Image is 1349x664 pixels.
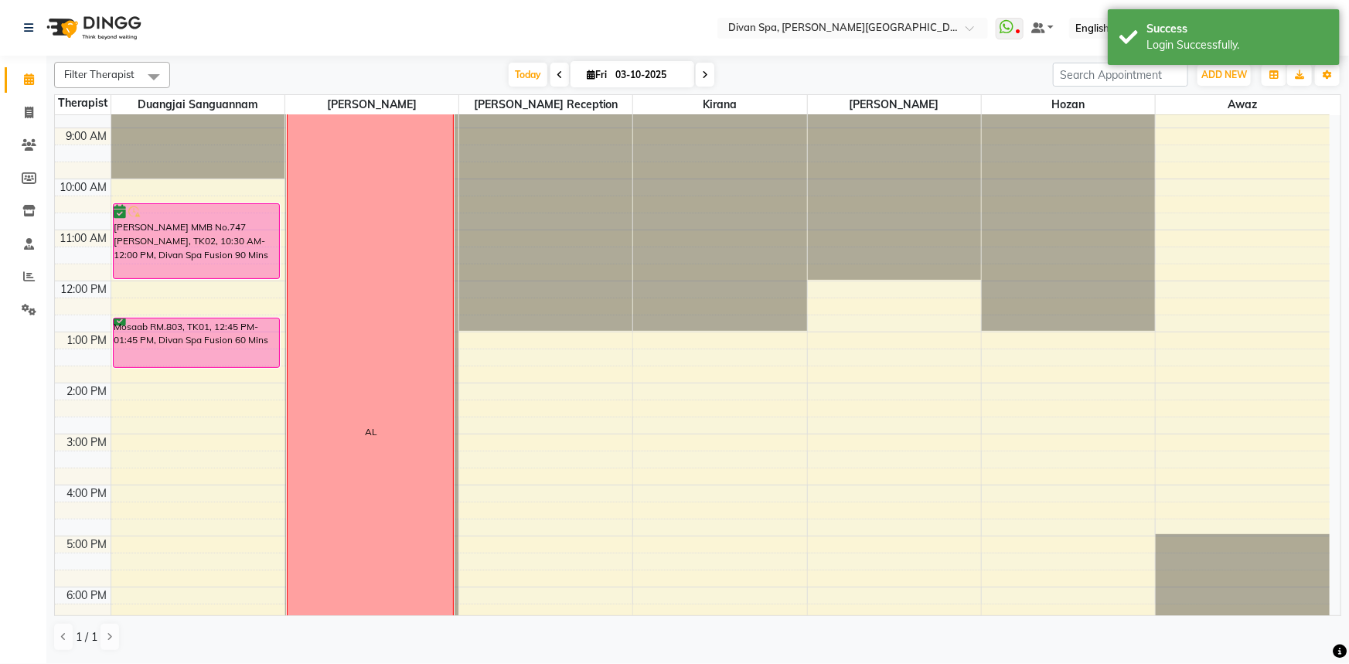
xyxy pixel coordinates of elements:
div: 5:00 PM [64,536,111,553]
div: Login Successfully. [1146,37,1328,53]
button: ADD NEW [1197,64,1251,86]
span: Duangjai Sanguannam [111,95,284,114]
div: 11:00 AM [57,230,111,247]
div: Therapist [55,95,111,111]
span: Awaz [1156,95,1330,114]
div: AL [365,425,376,439]
div: [PERSON_NAME] MMB No.747 [PERSON_NAME], TK02, 10:30 AM-12:00 PM, Divan Spa Fusion 90 Mins [114,204,280,278]
span: ADD NEW [1201,69,1247,80]
div: 9:00 AM [63,128,111,145]
div: 1:00 PM [64,332,111,349]
span: [PERSON_NAME] [808,95,981,114]
div: Success [1146,21,1328,37]
input: Search Appointment [1053,63,1188,87]
span: Today [509,63,547,87]
span: [PERSON_NAME] [285,95,458,114]
span: 1 / 1 [76,629,97,645]
span: Fri [583,69,611,80]
input: 2025-10-03 [611,63,688,87]
img: logo [39,6,145,49]
div: 3:00 PM [64,434,111,451]
div: 4:00 PM [64,485,111,502]
span: kirana [633,95,806,114]
div: 6:00 PM [64,587,111,604]
span: Hozan [982,95,1155,114]
div: 2:00 PM [64,383,111,400]
div: 10:00 AM [57,179,111,196]
span: [PERSON_NAME] Reception [459,95,632,114]
div: Mosaab RM.803, TK01, 12:45 PM-01:45 PM, Divan Spa Fusion 60 Mins [114,318,280,367]
span: Filter Therapist [64,68,135,80]
div: 12:00 PM [58,281,111,298]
